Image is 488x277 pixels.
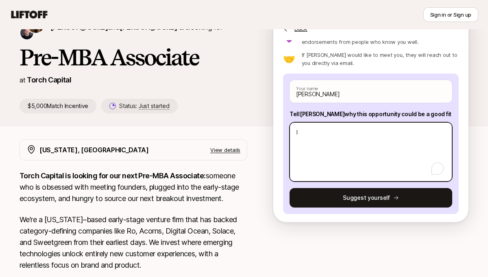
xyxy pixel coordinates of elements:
[27,76,71,84] a: Torch Capital
[290,109,452,119] p: Tell [PERSON_NAME] why this opportunity could be a good fit
[423,7,478,22] button: Sign in or Sign up
[210,146,240,154] p: View details
[139,102,170,110] span: Just started
[20,45,247,69] h1: Pre-MBA Associate
[20,99,96,113] p: $5,000 Match Incentive
[290,122,452,182] textarea: To enrich screen reader interactions, please activate Accessibility in Grammarly extension settings
[20,170,247,204] p: someone who is obsessed with meeting founders, plugged into the early-stage ecosystem, and hungry...
[20,26,33,39] img: Christopher Harper
[20,75,25,85] p: at
[290,188,452,208] button: Suggest yourself
[20,214,247,271] p: We’re a [US_STATE]–based early-stage venture firm that has backed category-defining companies lik...
[39,145,149,155] p: [US_STATE], [GEOGRAPHIC_DATA]
[119,101,169,111] p: Status:
[283,54,295,64] p: 🤝
[20,171,206,180] strong: Torch Capital is looking for our next Pre-MBA Associate:
[283,33,295,43] p: 💜
[302,51,459,67] p: If [PERSON_NAME] would like to meet you, they will reach out to you directly via email.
